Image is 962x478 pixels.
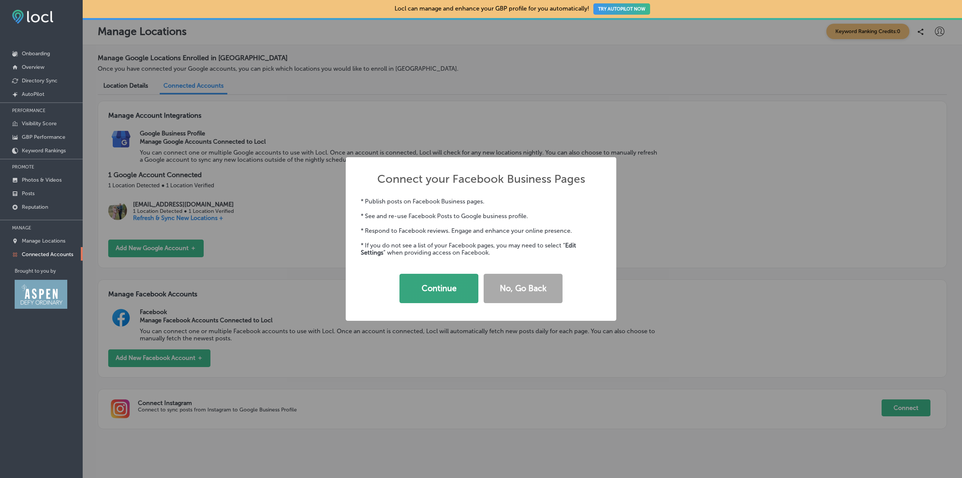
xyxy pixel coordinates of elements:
p: AutoPilot [22,91,44,97]
img: Aspen [15,280,67,309]
button: Continue [399,274,478,303]
p: Brought to you by [15,268,83,274]
p: * See and re-use Facebook Posts to Google business profile. [361,212,601,220]
p: Photos & Videos [22,177,62,183]
button: TRY AUTOPILOT NOW [593,3,650,15]
p: * Publish posts on Facebook Business pages. [361,198,601,205]
p: Visibility Score [22,120,57,127]
p: Reputation [22,204,48,210]
button: No, Go Back [484,274,563,303]
p: Posts [22,190,35,197]
p: GBP Performance [22,134,65,140]
p: Connected Accounts [22,251,73,258]
p: Onboarding [22,50,50,57]
h2: Connect your Facebook Business Pages [377,172,585,186]
p: Directory Sync [22,77,57,84]
p: Manage Locations [22,238,65,244]
p: * If you do not see a list of your Facebook pages, you may need to select “ ” when providing acce... [361,242,601,256]
p: * Respond to Facebook reviews. Engage and enhance your online presence. [361,227,601,234]
img: fda3e92497d09a02dc62c9cd864e3231.png [12,10,53,24]
p: Overview [22,64,44,70]
strong: Edit Settings [361,242,576,256]
p: Keyword Rankings [22,147,66,154]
